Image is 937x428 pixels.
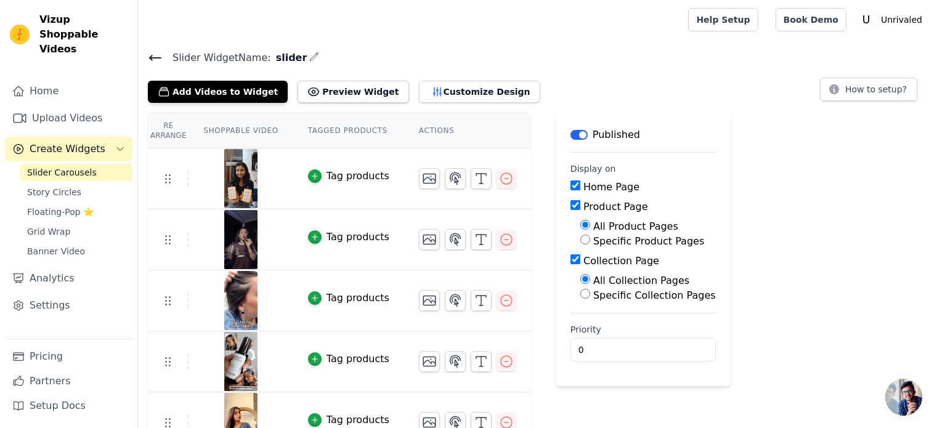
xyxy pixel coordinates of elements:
button: Preview Widget [298,81,408,103]
a: Settings [5,293,132,318]
th: Actions [404,113,531,148]
a: Upload Videos [5,106,132,131]
p: Unrivaled [876,9,927,31]
label: All Collection Pages [593,275,689,286]
img: vizup-images-a75c.png [224,149,258,208]
img: vizup-images-2958.png [224,271,258,330]
button: Tag products [308,169,389,184]
a: Home [5,79,132,103]
button: Customize Design [419,81,540,103]
text: U [862,14,870,26]
a: Banner Video [20,243,132,260]
span: slider [271,50,307,65]
span: Vizup Shoppable Videos [39,12,128,57]
button: Change Thumbnail [419,229,440,250]
div: Open chat [885,379,922,416]
button: Change Thumbnail [419,290,440,311]
button: Change Thumbnail [419,168,440,189]
span: Story Circles [27,186,81,198]
a: Book Demo [776,8,846,31]
button: Tag products [308,291,389,305]
label: Specific Product Pages [593,235,704,247]
a: Floating-Pop ⭐ [20,203,132,220]
a: Help Setup [688,8,758,31]
span: Banner Video [27,245,85,257]
th: Re Arrange [148,113,189,148]
img: Vizup [10,25,30,44]
button: Add Videos to Widget [148,81,288,103]
a: Grid Wrap [20,223,132,240]
a: Analytics [5,266,132,291]
div: Edit Name [309,49,319,66]
label: Specific Collection Pages [593,289,716,301]
label: Priority [570,323,716,336]
legend: Display on [570,163,616,175]
a: Setup Docs [5,394,132,418]
div: Tag products [327,352,389,366]
th: Tagged Products [293,113,404,148]
a: Story Circles [20,184,132,201]
label: Home Page [583,181,639,193]
div: Tag products [327,169,389,184]
p: Published [593,127,640,142]
a: Slider Carousels [20,164,132,181]
button: Change Thumbnail [419,351,440,372]
a: How to setup? [820,86,917,98]
button: Tag products [308,230,389,244]
span: Floating-Pop ⭐ [27,206,94,218]
a: Pricing [5,344,132,369]
th: Shoppable Video [189,113,293,148]
button: Create Widgets [5,137,132,161]
div: Tag products [327,413,389,427]
label: All Product Pages [593,220,678,232]
img: vizup-images-c25a.png [224,332,258,391]
button: U Unrivaled [856,9,927,31]
div: Tag products [327,291,389,305]
button: Tag products [308,413,389,427]
button: Tag products [308,352,389,366]
a: Partners [5,369,132,394]
label: Collection Page [583,255,659,267]
label: Product Page [583,201,648,212]
span: Create Widgets [30,142,105,156]
span: Slider Carousels [27,166,97,179]
img: vizup-images-5354.png [224,210,258,269]
div: Tag products [327,230,389,244]
span: Slider Widget Name: [163,50,271,65]
span: Grid Wrap [27,225,70,238]
button: How to setup? [820,78,917,101]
